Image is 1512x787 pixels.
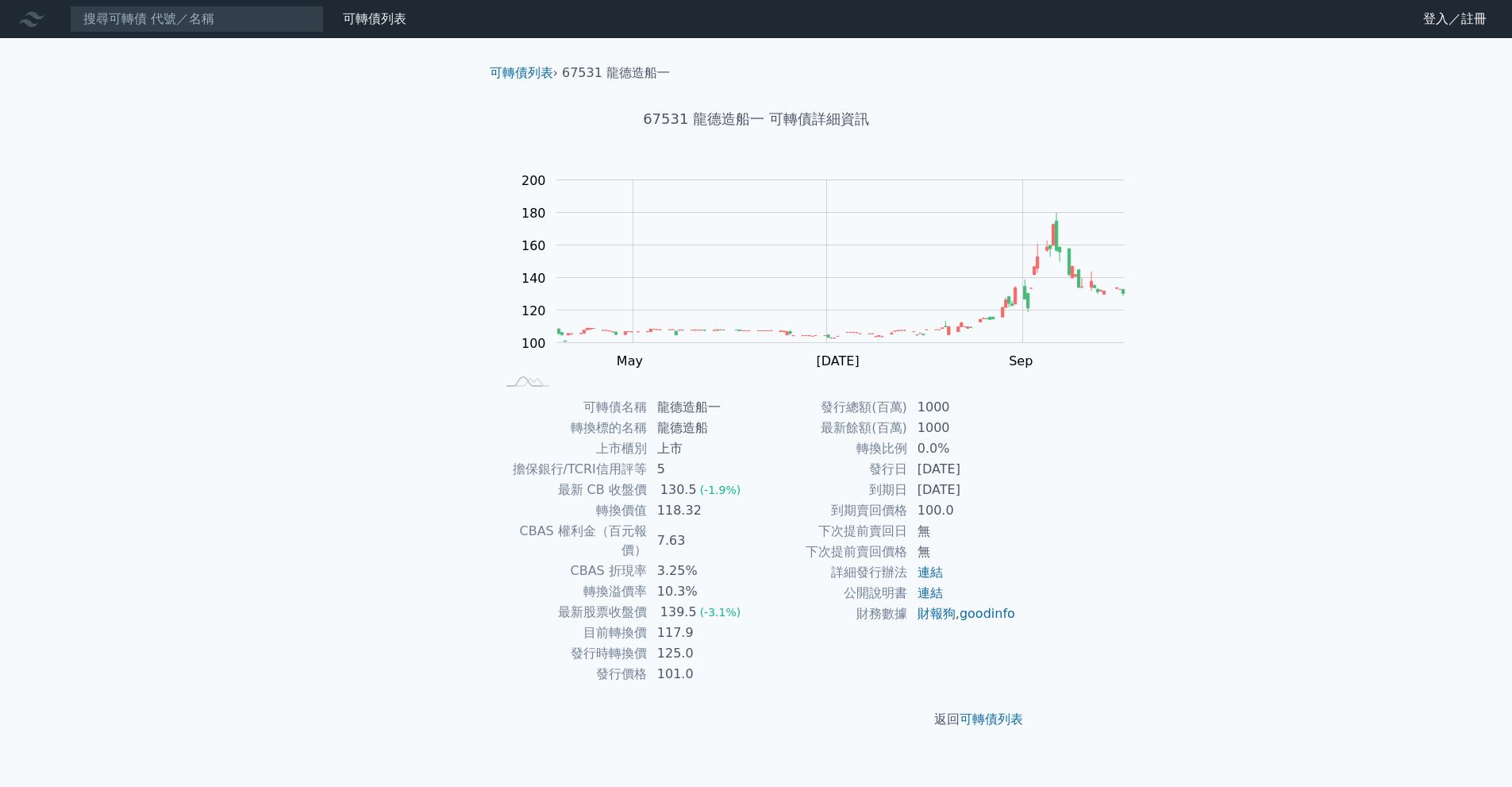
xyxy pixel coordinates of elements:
td: 100.0 [908,500,1017,521]
td: 發行時轉換價 [496,643,648,664]
td: 公開說明書 [756,583,908,604]
a: goodinfo [960,606,1015,621]
td: 最新 CB 收盤價 [496,480,648,500]
tspan: 160 [521,238,546,253]
td: 到期日 [756,480,908,500]
a: 可轉債列表 [343,11,406,26]
td: 101.0 [648,664,756,685]
li: 67531 龍德造船一 [562,64,670,83]
a: 登入／註冊 [1410,6,1499,32]
td: 1000 [908,397,1017,418]
td: 轉換標的名稱 [496,418,648,438]
p: 返回 [477,710,1036,729]
td: 轉換價值 [496,500,648,521]
td: 發行價格 [496,664,648,685]
td: [DATE] [908,480,1017,500]
td: 轉換比例 [756,438,908,459]
a: 連結 [918,565,943,580]
td: 下次提前賣回價格 [756,542,908,562]
tspan: May [617,353,643,368]
td: 龍德造船 [648,418,756,438]
iframe: Chat Widget [1433,711,1512,787]
td: 龍德造船一 [648,397,756,418]
td: 117.9 [648,623,756,643]
td: 無 [908,521,1017,542]
td: 3.25% [648,561,756,581]
td: 1000 [908,418,1017,438]
td: 轉換溢價率 [496,581,648,602]
td: 最新餘額(百萬) [756,418,908,438]
tspan: 100 [521,336,546,351]
td: CBAS 權利金（百元報價） [496,521,648,561]
input: 搜尋可轉債 代號／名稱 [70,6,324,33]
td: 最新股票收盤價 [496,602,648,623]
td: 發行總額(百萬) [756,397,908,418]
td: 5 [648,459,756,480]
tspan: 200 [521,173,546,188]
tspan: [DATE] [817,353,860,368]
td: 下次提前賣回日 [756,521,908,542]
div: 130.5 [657,480,700,500]
td: [DATE] [908,459,1017,480]
td: 125.0 [648,643,756,664]
tspan: 180 [521,206,546,221]
td: 無 [908,542,1017,562]
td: 上市櫃別 [496,438,648,459]
td: 7.63 [648,521,756,561]
a: 連結 [918,585,943,600]
td: 到期賣回價格 [756,500,908,521]
td: 詳細發行辦法 [756,562,908,583]
tspan: 140 [521,271,546,286]
li: › [490,64,558,83]
td: 10.3% [648,581,756,602]
a: 財報狗 [918,606,956,621]
a: 可轉債列表 [960,712,1023,727]
a: 可轉債列表 [490,65,553,80]
g: Chart [514,173,1148,369]
tspan: 120 [521,303,546,318]
td: CBAS 折現率 [496,561,648,581]
td: 擔保銀行/TCRI信用評等 [496,459,648,480]
td: , [908,604,1017,624]
span: (-1.9%) [700,484,741,496]
div: 139.5 [657,603,700,622]
td: 可轉債名稱 [496,397,648,418]
td: 財務數據 [756,604,908,624]
td: 目前轉換價 [496,623,648,643]
span: (-3.1%) [700,606,741,619]
h1: 67531 龍德造船一 可轉債詳細資訊 [477,108,1036,130]
td: 118.32 [648,500,756,521]
tspan: Sep [1009,353,1033,368]
td: 0.0% [908,438,1017,459]
td: 發行日 [756,459,908,480]
td: 上市 [648,438,756,459]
